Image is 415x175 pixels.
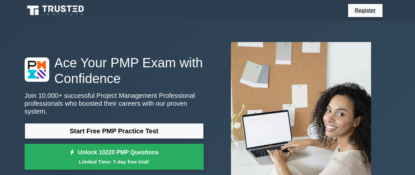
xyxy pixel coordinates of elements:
a: Unlock 10220 PMP QuestionsLimited Time: 7-day free trial! [25,144,204,170]
a: Register [351,6,380,14]
p: Join 10,000+ successful Project Management Professional professionals who boosted their careers w... [25,92,204,115]
h1: Ace Your PMP Exam with Confidence [25,55,204,86]
small: Limited Time: 7-day free trial! [33,158,196,165]
a: Start Free PMP Practice Test [25,123,204,139]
